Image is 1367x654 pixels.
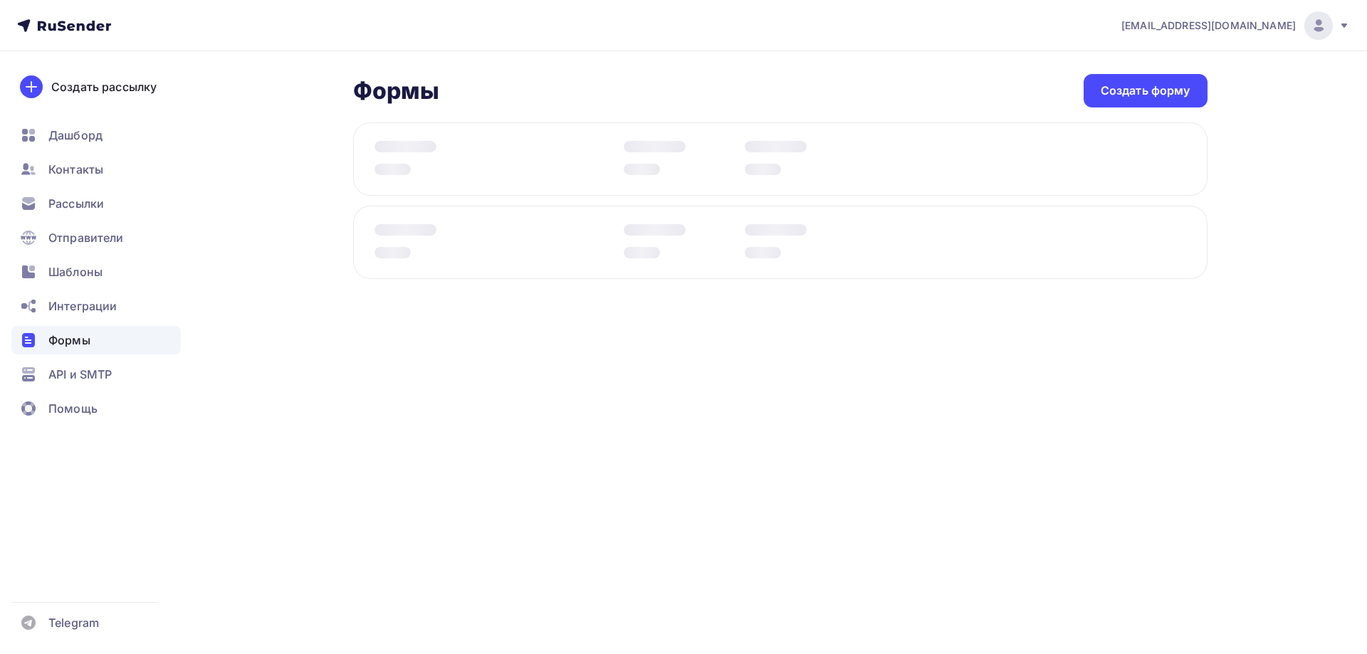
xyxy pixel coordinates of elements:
span: Интеграции [48,297,117,315]
span: Шаблоны [48,263,103,280]
a: Шаблоны [11,258,181,286]
a: Контакты [11,155,181,184]
span: Формы [48,332,90,349]
h2: Формы [353,77,440,105]
span: Отправители [48,229,124,246]
span: Контакты [48,161,103,178]
a: Формы [11,326,181,354]
span: API и SMTP [48,366,112,383]
span: Telegram [48,614,99,631]
a: Отправители [11,223,181,252]
a: Дашборд [11,121,181,149]
span: Дашборд [48,127,103,144]
span: Помощь [48,400,98,417]
div: Создать форму [1101,83,1190,99]
div: Создать рассылку [51,78,157,95]
span: [EMAIL_ADDRESS][DOMAIN_NAME] [1121,19,1296,33]
a: Рассылки [11,189,181,218]
span: Рассылки [48,195,104,212]
a: [EMAIL_ADDRESS][DOMAIN_NAME] [1121,11,1350,40]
